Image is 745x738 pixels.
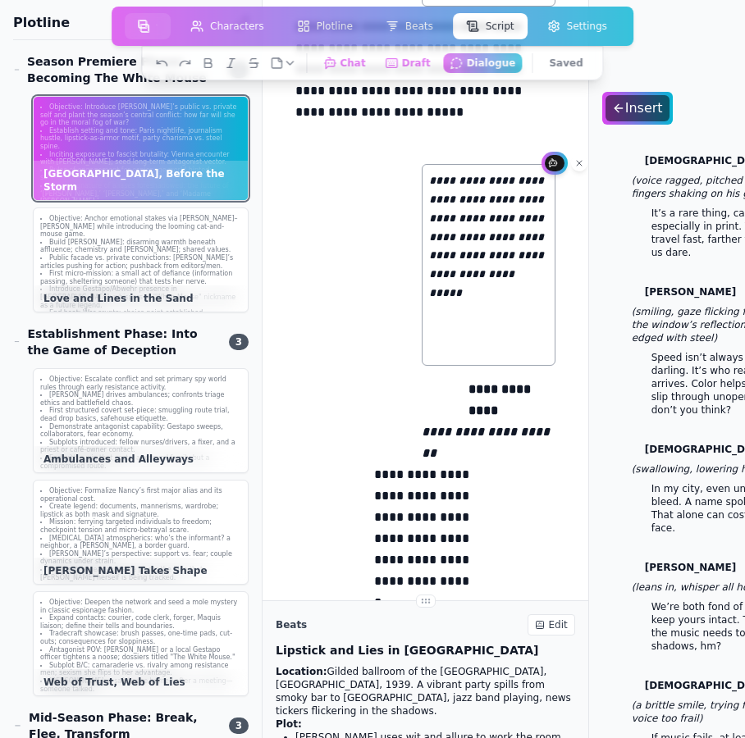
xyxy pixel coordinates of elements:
a: Beats [369,10,450,43]
a: Characters [174,10,281,43]
div: Love and Lines in the Sand [34,285,248,312]
li: Subplots introduced: fellow nurses/drivers, a fixer, and a priest or café-owner contact. [40,439,241,454]
li: [MEDICAL_DATA] atmospherics: who’s the informant? a neighbor, a [PERSON_NAME], a border guard. [40,535,241,550]
button: Draft [379,53,437,73]
li: [PERSON_NAME] drives ambulances; confronts triage ethics and battlefield chaos. [40,391,241,407]
span: 3 [229,334,249,350]
div: [PERSON_NAME] Takes Shape [34,558,248,584]
div: [GEOGRAPHIC_DATA], Before the Storm [34,161,248,200]
button: Saved [542,53,589,73]
a: Plotline [281,10,369,43]
li: Demonstrate antagonist capability: Gestapo sweeps, collaborators, fear economy. [40,423,241,439]
li: First micro-mission: a small act of defiance (information passing, sheltering someone) that tests... [40,270,241,285]
li: Objective: Introduce [PERSON_NAME]’s public vs. private self and plant the season’s central confl... [40,103,241,127]
li: Antagonist POV: [PERSON_NAME] or a local Gestapo officer tightens a noose; dossiers titled "The W... [40,646,241,662]
button: Chat [317,53,372,73]
div: Ambulances and Alleyways [34,446,248,472]
li: Establish setting and tone: Paris nightlife, journalism hustle, lipstick-as-armor motif, party ch... [40,127,241,151]
button: Insert [602,92,673,125]
div: Insert [606,95,670,121]
li: Create legend: documents, mannerisms, wardrobe; lipstick as both mask and signature. [40,503,241,518]
button: Characters [177,13,277,39]
div: Establishment Phase: Into the Game of Deception [13,326,219,358]
a: Settings [531,10,624,43]
li: Tradecraft showcase: brush passes, one-time pads, cut-outs; consequences for sloppiness. [40,630,241,645]
li: Build [PERSON_NAME]: disarming warmth beneath affluence; chemistry and [PERSON_NAME]; shared values. [40,239,241,254]
button: Dialogue [444,53,523,73]
button: Script [453,13,528,39]
li: Mission: ferrying targeted individuals to freedom; checkpoint tension and micro-betrayal scare. [40,518,241,534]
li: Objective: Anchor emotional stakes via [PERSON_NAME]–[PERSON_NAME] while introducing the looming ... [40,215,241,239]
h2: Beats [276,618,307,631]
button: Beats [372,13,446,39]
li: Subplot B/C: camaraderie vs. rivalry among resistance men; sexism she flips to her advantage. [40,662,241,677]
li: Objective: Escalate conflict and set primary spy world rules through early resistance activity. [40,376,241,391]
h1: Plotline [13,13,229,33]
h3: Lipstick and Lies in [GEOGRAPHIC_DATA] [276,642,575,658]
button: Plotline [284,13,366,39]
div: Season Premiere Phase: Becoming The White Mouse [13,53,219,86]
li: Inciting exposure to fascist brutality: Vienna encounter with [PERSON_NAME]; seed long-term antag... [40,151,241,166]
li: Objective: Formalize Nancy’s first major alias and its operational cost. [40,487,241,503]
button: Settings [534,13,620,39]
li: Public facade vs. private convictions: [PERSON_NAME]’s articles pushing for action; pushback from... [40,254,241,270]
div: Edit [528,614,574,635]
strong: Plot: [276,718,302,730]
a: Script [450,10,531,43]
li: Expand contacts: courier, code clerk, forger, Maquis liaison; define their tells and boundaries. [40,614,241,630]
li: First structured covert set-piece: smuggling route trial, dead drop basics, safehouse etiquette. [40,407,241,422]
p: Gilded ballroom of the [GEOGRAPHIC_DATA], [GEOGRAPHIC_DATA], 1939. A vibrant party spills from sm... [276,665,575,731]
div: Web of Trust, Web of Lies [34,669,248,695]
span: 3 [229,717,249,734]
li: [PERSON_NAME]’s perspective: support vs. fear; couple dynamics under strain. [40,550,241,566]
img: storyboard [138,20,149,33]
strong: Location: [276,666,327,677]
li: Objective: Deepen the network and seed a mole mystery in classic espionage fashion. [40,599,241,614]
